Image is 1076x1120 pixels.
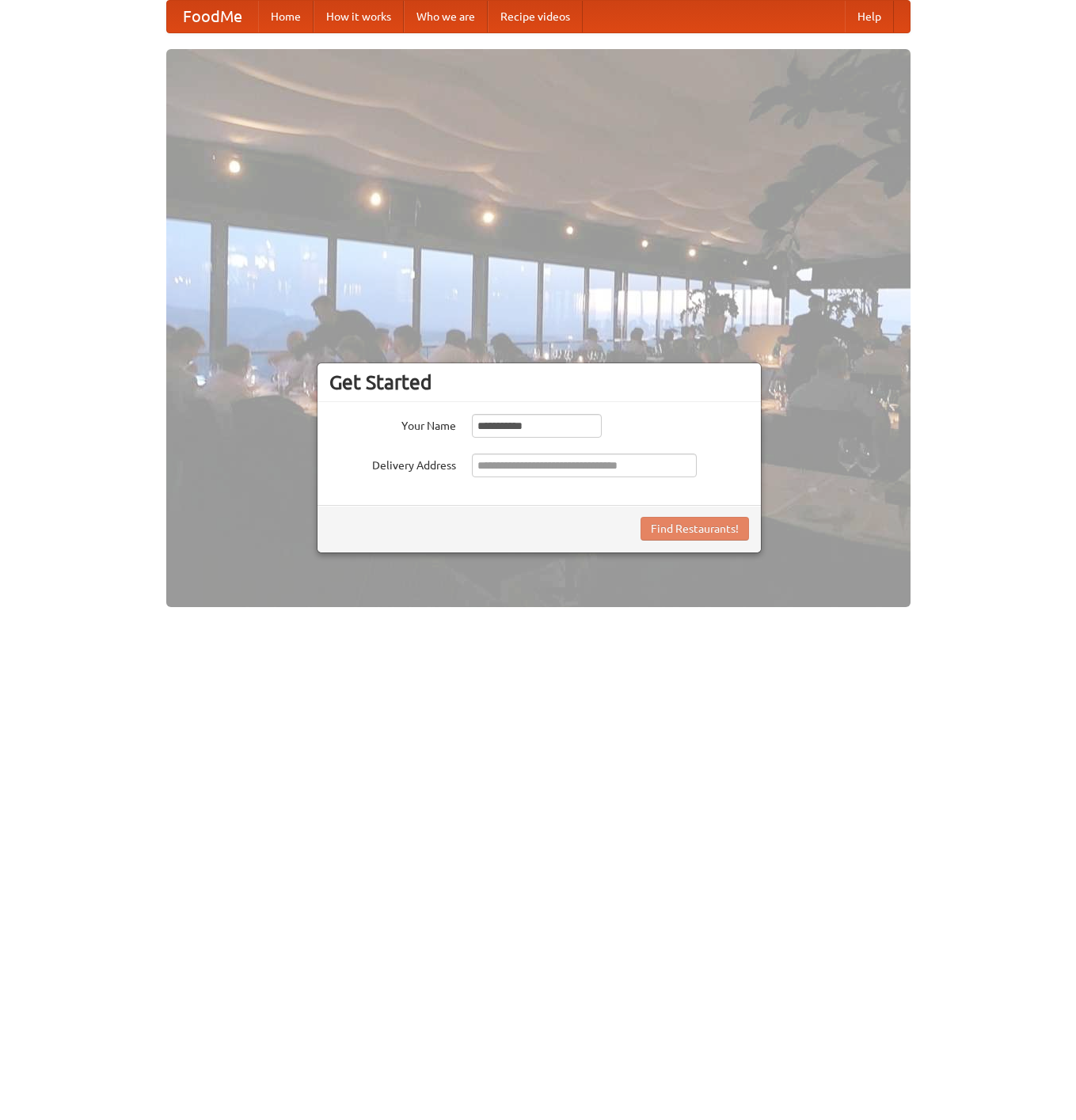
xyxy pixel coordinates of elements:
[404,1,488,32] a: Who we are
[845,1,894,32] a: Help
[329,414,456,434] label: Your Name
[167,1,258,32] a: FoodMe
[641,517,749,541] button: Find Restaurants!
[329,454,456,473] label: Delivery Address
[488,1,583,32] a: Recipe videos
[329,370,749,394] h3: Get Started
[258,1,314,32] a: Home
[314,1,404,32] a: How it works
